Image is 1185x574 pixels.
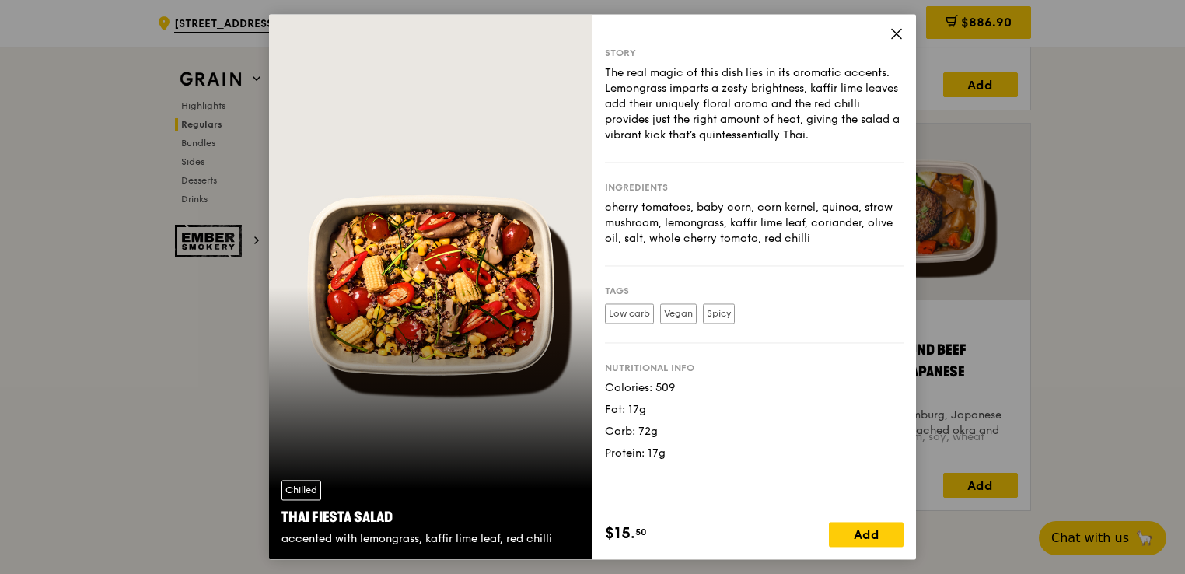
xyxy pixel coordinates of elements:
div: cherry tomatoes, baby corn, corn kernel, quinoa, straw mushroom, lemongrass, kaffir lime leaf, co... [605,200,904,247]
div: Story [605,47,904,59]
div: Carb: 72g [605,424,904,439]
label: Vegan [660,303,697,324]
div: Ingredients [605,181,904,194]
div: Protein: 17g [605,446,904,461]
label: Spicy [703,303,735,324]
label: Low carb [605,303,654,324]
div: Nutritional info [605,362,904,374]
div: accented with lemongrass, kaffir lime leaf, red chilli [281,532,580,548]
div: Calories: 509 [605,380,904,396]
div: Thai Fiesta Salad [281,507,580,529]
div: The real magic of this dish lies in its aromatic accents. Lemongrass imparts a zesty brightness, ... [605,65,904,143]
span: $15. [605,523,635,546]
span: 50 [635,527,647,539]
div: Chilled [281,481,321,501]
div: Tags [605,285,904,297]
div: Add [829,523,904,548]
div: Fat: 17g [605,402,904,418]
